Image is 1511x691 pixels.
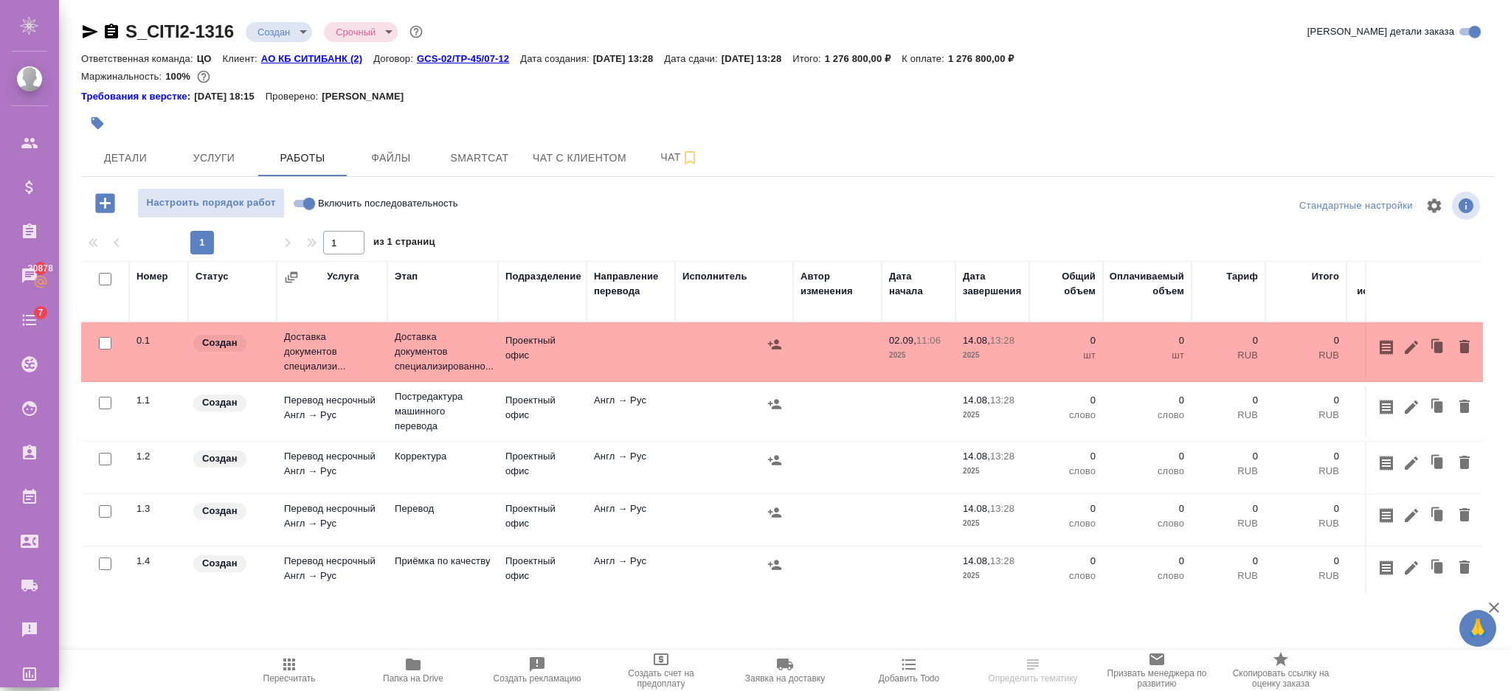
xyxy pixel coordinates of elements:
p: слово [1037,516,1096,531]
button: Назначить [764,501,786,524]
div: Дата завершения [963,269,1022,299]
span: 7 [29,305,52,320]
div: Направление перевода [594,269,668,299]
p: слово [1110,464,1184,479]
span: Smartcat [444,149,515,167]
p: [DATE] 13:28 [593,53,665,64]
p: 14.08, [963,503,990,514]
td: Проектный офис [498,386,587,437]
p: 2025 [889,348,948,363]
button: Клонировать [1424,393,1452,421]
p: слово [1037,464,1096,479]
button: Скопировать ссылку [103,23,120,41]
p: 0 [1110,554,1184,569]
span: Добавить Todo [879,673,939,684]
button: Добавить тэг [81,107,114,139]
p: 0 [1110,501,1184,516]
p: RUB [1273,569,1339,583]
div: Подразделение [505,269,581,284]
button: Редактировать [1399,449,1424,477]
td: Проектный офис [498,546,587,598]
p: 0 [1037,333,1096,348]
button: Скопировать мини-бриф [1374,333,1399,361]
p: 14.08, [963,451,990,462]
p: слово [1110,408,1184,423]
p: 2025 [963,348,1022,363]
button: Редактировать [1399,333,1424,361]
button: Редактировать [1399,554,1424,582]
button: Клонировать [1424,554,1452,582]
p: RUB [1273,348,1339,363]
button: Создать рекламацию [475,650,599,691]
span: Настроить порядок работ [145,195,277,212]
p: АО КБ СИТИБАНК (2) [261,53,373,64]
button: Срочный [331,26,380,38]
td: Доставка документов специализи... [277,322,387,381]
div: 1.4 [136,554,181,569]
div: Итого [1312,269,1339,284]
span: Призвать менеджера по развитию [1104,668,1210,689]
button: Заменить [1477,393,1502,421]
p: 100% [165,71,194,82]
p: 13:28 [990,451,1014,462]
p: 0 [1273,554,1339,569]
button: Назначить [764,554,786,576]
p: Приёмка по качеству [395,554,491,569]
p: RUB [1199,569,1258,583]
p: 2025 [963,569,1022,583]
p: К оплате: [902,53,948,64]
button: Добавить Todo [847,650,971,691]
p: 0 [1037,554,1096,569]
p: GCS-02/TP-45/07-12 [417,53,520,64]
button: Определить тематику [971,650,1095,691]
button: Назначить [764,449,786,471]
p: 2025 [963,408,1022,423]
p: 13:28 [990,503,1014,514]
button: Скопировать мини-бриф [1374,554,1399,582]
button: Настроить порядок работ [137,188,285,218]
p: RUB [1199,348,1258,363]
td: Перевод несрочный Англ → Рус [277,386,387,437]
span: 🙏 [1465,613,1490,644]
button: Удалить [1452,393,1477,421]
a: GCS-02/TP-45/07-12 [417,52,520,64]
span: Файлы [356,149,426,167]
td: Проектный офис [498,494,587,546]
div: Заказ еще не согласован с клиентом, искать исполнителей рано [192,449,269,469]
p: 1 276 800,00 ₽ [825,53,902,64]
svg: Подписаться [681,149,699,167]
p: RUB [1273,408,1339,423]
button: Скопировать мини-бриф [1374,501,1399,529]
p: 0 [1037,501,1096,516]
p: Создан [202,395,238,410]
p: слово [1110,516,1184,531]
div: 0.1 [136,333,181,348]
p: 0 [1273,501,1339,516]
p: слово [1110,569,1184,583]
div: Заказ еще не согласован с клиентом, искать исполнителей рано [192,393,269,413]
p: Постредактура машинного перевода [395,389,491,434]
div: Дата начала [889,269,948,299]
p: Проверено: [266,89,322,104]
span: Скопировать ссылку на оценку заказа [1228,668,1334,689]
span: Пересчитать [263,673,316,684]
p: ЦО [197,53,223,64]
button: 0.00 RUB; [194,67,213,86]
p: Маржинальность: [81,71,165,82]
p: [DATE] 13:28 [722,53,793,64]
p: шт [1037,348,1096,363]
button: Удалить [1452,333,1477,361]
p: RUB [1273,464,1339,479]
p: 2025 [963,516,1022,531]
div: Создан [246,22,312,42]
a: 30878 [4,257,55,294]
p: 1 276 800,00 ₽ [948,53,1025,64]
p: 11:06 [916,335,941,346]
div: Автор изменения [801,269,874,299]
span: из 1 страниц [373,233,435,254]
button: 🙏 [1459,610,1496,647]
td: Перевод несрочный Англ → Рус [277,442,387,493]
span: Включить последовательность [318,196,458,211]
p: Ответственная команда: [81,53,197,64]
div: Создан [324,22,398,42]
